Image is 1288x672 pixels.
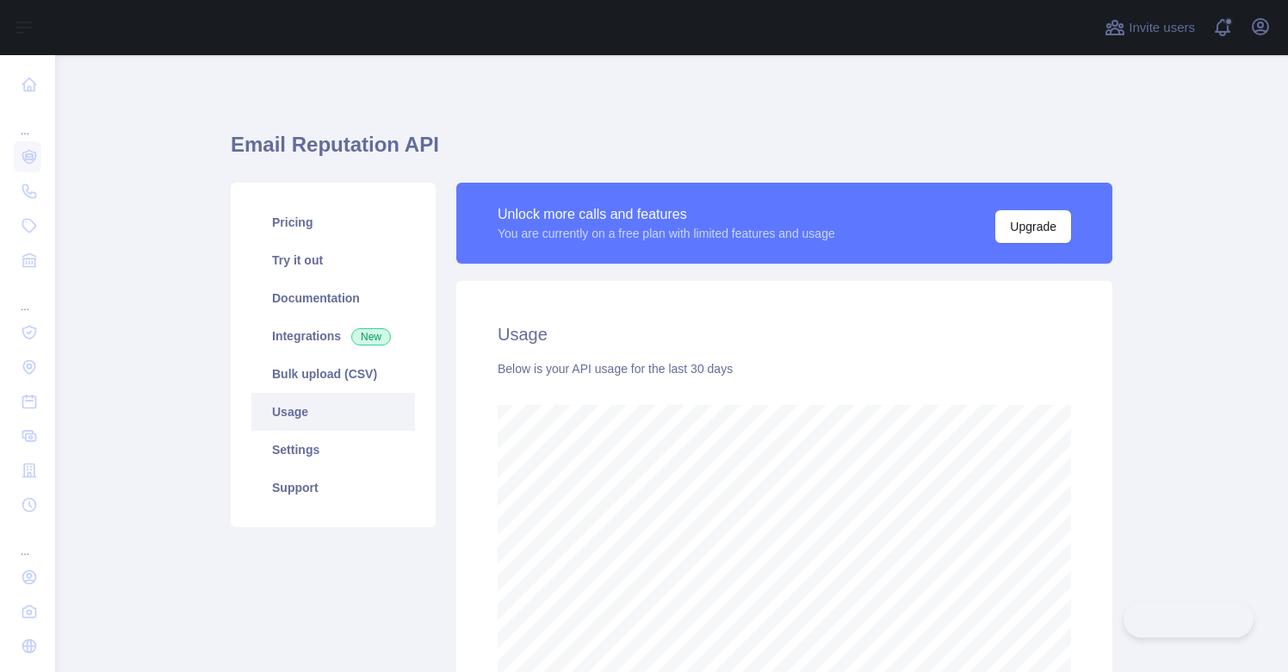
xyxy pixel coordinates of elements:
div: You are currently on a free plan with limited features and usage [498,225,835,242]
a: Support [251,469,415,507]
button: Upgrade [995,210,1071,243]
div: ... [14,524,41,558]
span: New [351,328,391,345]
a: Settings [251,431,415,469]
div: Below is your API usage for the last 30 days [498,360,1071,377]
div: Unlock more calls and features [498,204,835,225]
a: Usage [251,393,415,431]
h2: Usage [498,322,1071,346]
div: ... [14,279,41,314]
iframe: Toggle Customer Support [1124,601,1254,638]
a: Pricing [251,203,415,241]
a: Try it out [251,241,415,279]
div: ... [14,103,41,138]
h1: Email Reputation API [231,131,1112,172]
a: Documentation [251,279,415,317]
span: Invite users [1129,18,1195,38]
button: Invite users [1101,14,1198,41]
a: Integrations New [251,317,415,355]
a: Bulk upload (CSV) [251,355,415,393]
